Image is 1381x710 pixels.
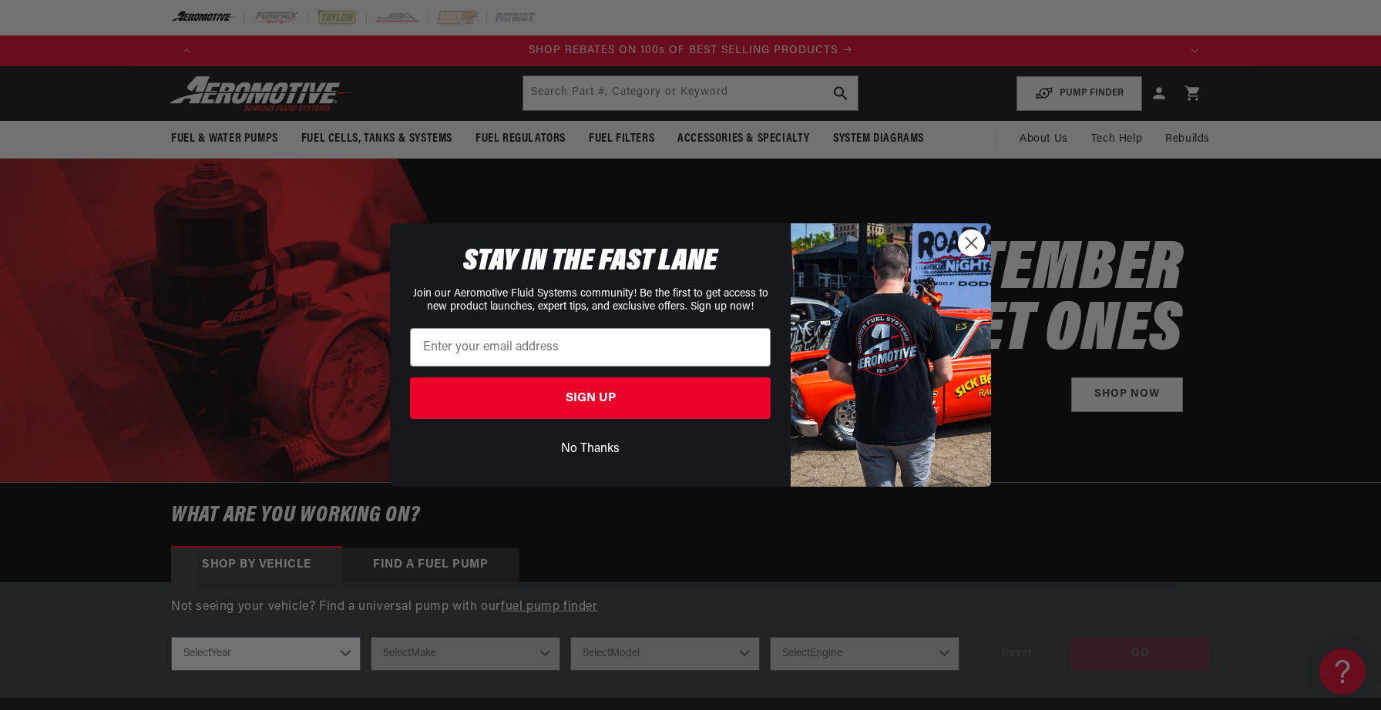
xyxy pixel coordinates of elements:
[958,229,985,256] button: Close dialog
[410,328,771,367] input: Enter your email address
[463,246,717,277] span: STAY IN THE FAST LANE
[410,434,771,464] button: No Thanks
[413,288,768,313] span: Join our Aeromotive Fluid Systems community! Be the first to get access to new product launches, ...
[410,377,771,419] button: SIGN UP
[791,223,991,487] img: 9278e0a8-2f18-4465-98b4-5c473baabe7a.jpeg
